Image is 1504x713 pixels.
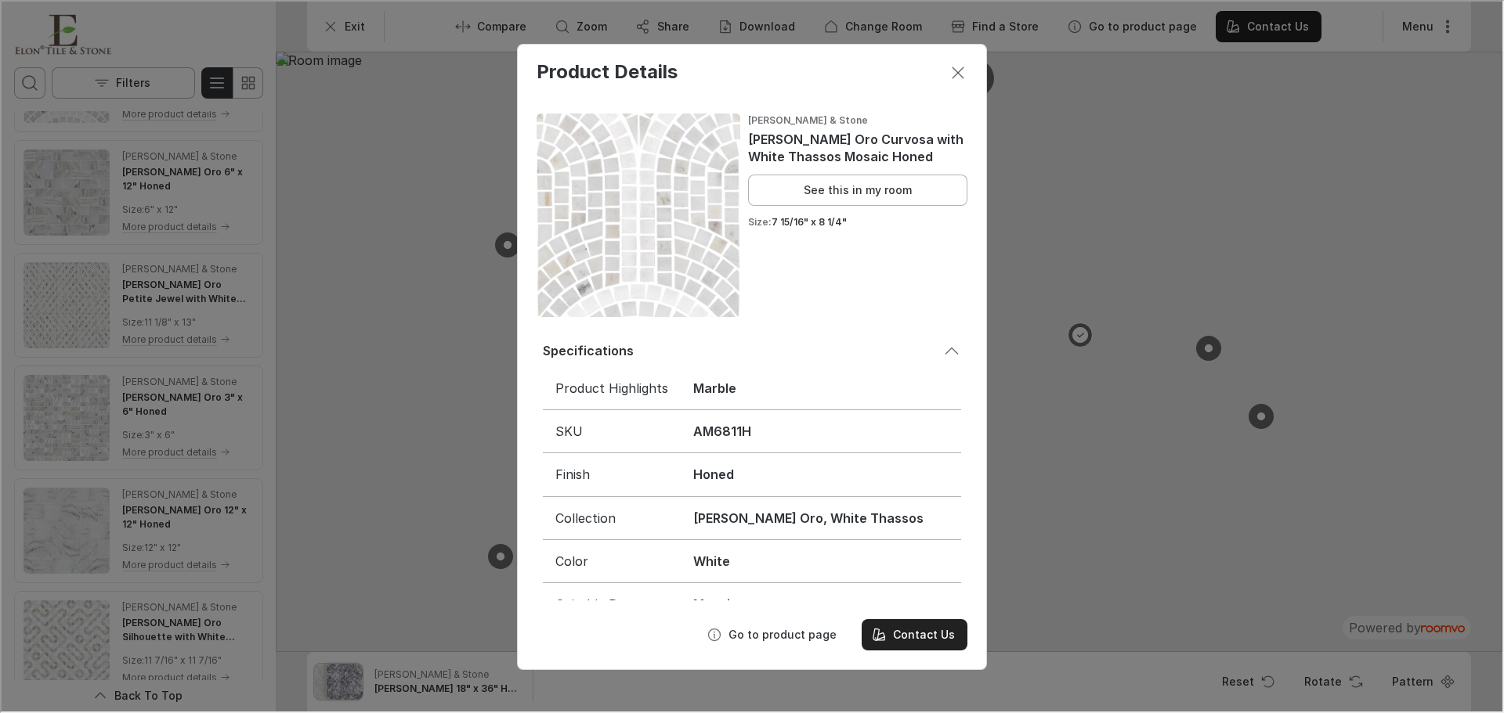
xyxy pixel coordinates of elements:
p: Collection [554,508,667,525]
h6: Mosaic [692,594,947,611]
h6: AM6811H [692,421,947,438]
p: Contact Us [891,625,953,641]
div: Specifications [541,340,941,358]
button: Go to product page [696,618,848,649]
h6: [PERSON_NAME] Oro Curvosa with White Thassos Mosaic Honed [747,129,966,164]
button: See this in my room [747,173,966,204]
h6: Marble [692,378,947,395]
h6: Size : [747,214,770,228]
h6: [PERSON_NAME] Oro, White Thassos [692,508,947,525]
h6: White [692,551,947,568]
p: Color [554,551,667,568]
label: Product Details [535,59,676,82]
h6: 7 15/16" x 8 1/4" [770,214,845,228]
img: Bianco Oro Curvosa with White Thassos Mosaic Honed. Link opens in a new window. [535,112,739,315]
p: SKU [554,421,667,438]
p: Suitable Rooms [554,594,667,611]
h6: Honed [692,464,947,481]
h6: [PERSON_NAME] & Stone [747,112,966,126]
p: Go to product page [727,625,835,641]
button: Close dialog [941,56,972,87]
div: Specifications [535,334,966,366]
p: Product Highlights [554,378,667,395]
button: Contact Us [860,618,966,649]
p: Finish [554,464,667,481]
